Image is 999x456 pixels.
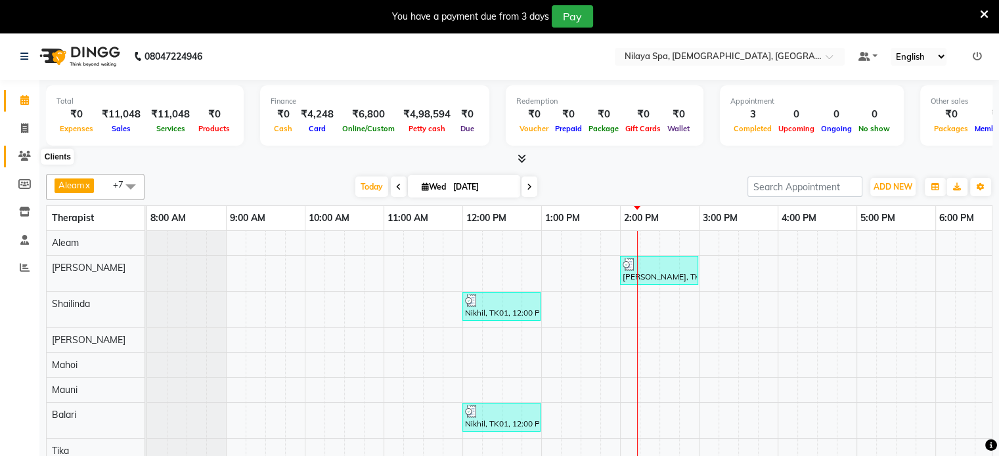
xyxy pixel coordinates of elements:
div: ₹0 [931,107,971,122]
span: Mauni [52,384,78,396]
div: ₹0 [664,107,693,122]
div: You have a payment due from 3 days [392,10,549,24]
span: Voucher [516,124,552,133]
div: ₹6,800 [339,107,398,122]
div: ₹0 [622,107,664,122]
input: 2025-09-03 [449,177,515,197]
a: 12:00 PM [463,209,510,228]
div: 0 [855,107,893,122]
div: ₹0 [56,107,97,122]
span: Sales [108,124,134,133]
span: Completed [730,124,775,133]
span: Online/Custom [339,124,398,133]
img: logo [33,38,123,75]
span: Services [153,124,189,133]
a: x [84,180,90,190]
div: ₹4,98,594 [398,107,456,122]
span: Therapist [52,212,94,224]
a: 5:00 PM [857,209,899,228]
span: Balari [52,409,76,421]
span: [PERSON_NAME] [52,334,125,346]
span: Wed [418,182,449,192]
div: ₹0 [456,107,479,122]
div: 3 [730,107,775,122]
span: Mahoi [52,359,78,371]
a: 3:00 PM [699,209,741,228]
span: Upcoming [775,124,818,133]
span: Aleam [58,180,84,190]
span: Packages [931,124,971,133]
span: Ongoing [818,124,855,133]
div: ₹0 [585,107,622,122]
div: ₹11,048 [97,107,146,122]
a: 1:00 PM [542,209,583,228]
span: +7 [113,179,133,190]
div: ₹0 [516,107,552,122]
div: Clients [41,149,74,165]
a: 10:00 AM [305,209,353,228]
input: Search Appointment [747,176,862,197]
span: Products [195,124,233,133]
span: No show [855,124,893,133]
a: 4:00 PM [778,209,820,228]
a: 9:00 AM [227,209,269,228]
b: 08047224946 [144,38,202,75]
span: Shailinda [52,298,90,310]
div: [PERSON_NAME], TK02, 02:00 PM-03:00 PM, Balinese Massage Therapy 60 Min([DEMOGRAPHIC_DATA]) [621,258,697,283]
a: 2:00 PM [621,209,662,228]
button: Pay [552,5,593,28]
div: ₹4,248 [296,107,339,122]
div: 0 [775,107,818,122]
span: Card [305,124,329,133]
div: 0 [818,107,855,122]
span: Cash [271,124,296,133]
div: Appointment [730,96,893,107]
a: 11:00 AM [384,209,432,228]
div: Nikhil, TK01, 12:00 PM-01:00 PM, Sensory Rejuvne Aromatherapy 60 Min([DEMOGRAPHIC_DATA]) [464,405,539,430]
button: ADD NEW [870,178,916,196]
div: ₹11,048 [146,107,195,122]
span: Prepaid [552,124,585,133]
span: Package [585,124,622,133]
div: ₹0 [195,107,233,122]
span: Petty cash [405,124,449,133]
div: ₹0 [271,107,296,122]
span: Expenses [56,124,97,133]
span: Aleam [52,237,79,249]
span: Gift Cards [622,124,664,133]
span: [PERSON_NAME] [52,262,125,274]
a: 8:00 AM [147,209,189,228]
span: Due [457,124,477,133]
span: Today [355,176,388,197]
div: Redemption [516,96,693,107]
div: ₹0 [552,107,585,122]
span: Wallet [664,124,693,133]
span: ADD NEW [874,182,912,192]
a: 6:00 PM [936,209,977,228]
div: Total [56,96,233,107]
div: Finance [271,96,479,107]
div: Nikhil, TK01, 12:00 PM-01:00 PM, Sensory Rejuvne Aromatherapy 60 Min([DEMOGRAPHIC_DATA]) [464,294,539,319]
